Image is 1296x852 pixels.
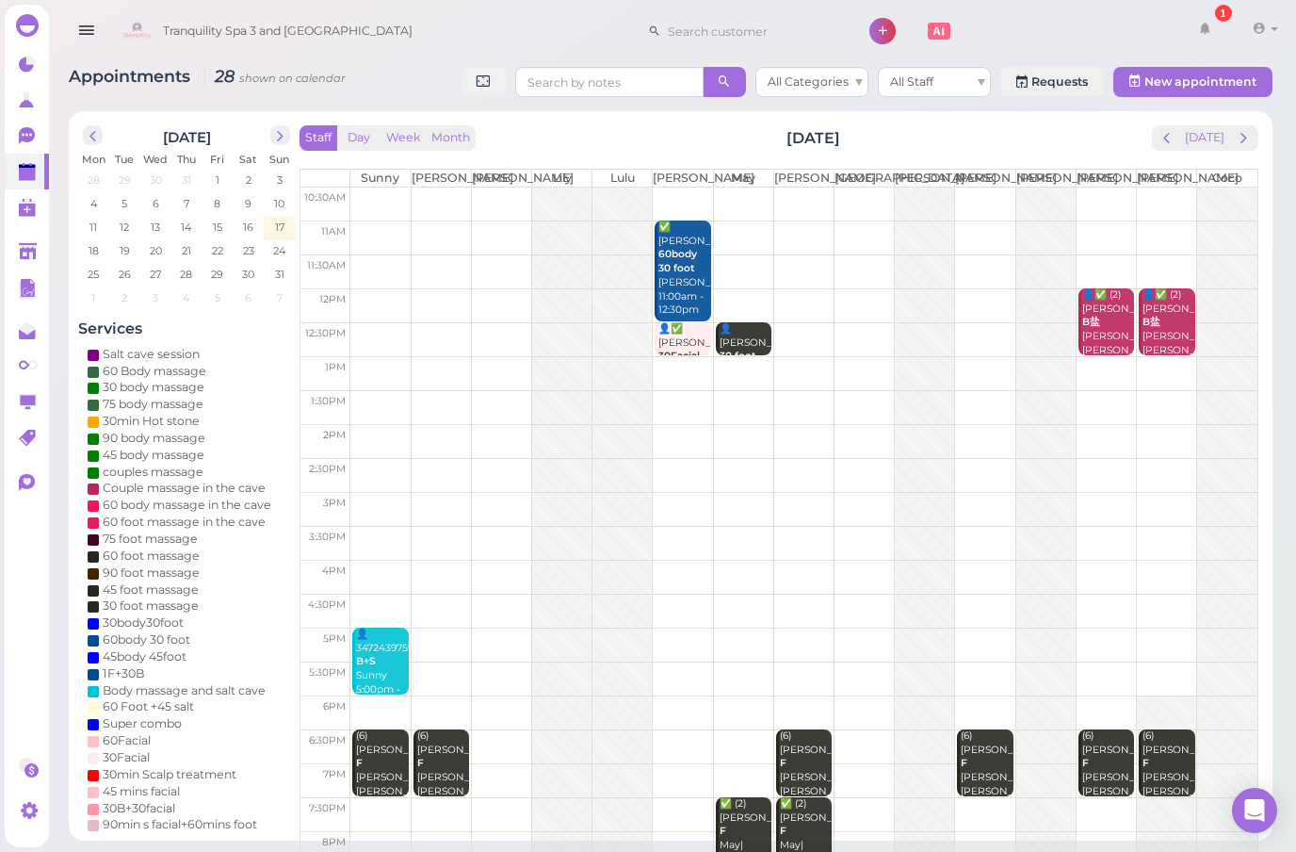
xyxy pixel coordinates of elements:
span: 27 [148,266,163,283]
span: Tue [115,153,134,166]
div: 60 foot massage [103,548,200,565]
div: 45 foot massage [103,582,199,598]
span: 3pm [323,497,346,509]
button: prev [83,125,103,145]
span: 2 [244,172,253,188]
span: Thu [177,153,196,166]
b: B+S [356,655,376,667]
b: B盐 [1142,316,1160,328]
div: 👤[PERSON_NAME] May 12:30pm - 1:00pm [719,322,772,419]
th: [PERSON_NAME] [1015,170,1076,187]
div: 1F+30B [103,665,144,682]
div: couples massage [103,464,203,481]
div: 60body 30 foot [103,631,190,648]
span: 12 [118,219,131,236]
span: 2 [120,289,129,306]
th: Lulu [592,170,653,187]
span: Appointments [69,66,195,86]
th: Coco [1197,170,1257,187]
b: F [1142,757,1149,769]
div: 75 body massage [103,396,203,413]
span: 2:30pm [309,463,346,475]
div: 60Facial [103,732,151,749]
button: next [270,125,290,145]
b: 30 foot massage [720,350,764,376]
span: 7 [182,195,191,212]
button: next [1229,125,1258,151]
div: 45body 45foot [103,648,186,665]
b: F [417,757,424,769]
span: 29 [209,266,225,283]
span: 18 [87,242,101,259]
div: 30 foot massage [103,598,199,614]
span: New appointment [1144,74,1256,89]
span: 3 [275,172,284,188]
th: [PERSON_NAME] [411,170,471,187]
input: Search by notes [515,67,704,97]
th: [PERSON_NAME] [1076,170,1136,187]
th: [PERSON_NAME] [471,170,531,187]
div: 60 body massage in the cave [103,497,271,514]
span: All Categories [768,74,849,89]
span: Mon [82,153,105,166]
span: 20 [148,242,164,259]
h2: [DATE] [786,127,840,149]
span: Sun [269,153,289,166]
span: 25 [86,266,101,283]
span: 28 [178,266,194,283]
div: 90min s facial+60mins foot [103,816,257,833]
div: 30min Scalp treatment [103,766,236,783]
span: 6 [243,289,253,306]
span: 6 [151,195,161,212]
span: 15 [211,219,224,236]
button: Month [426,125,476,151]
div: Body massage and salt cave [103,682,266,699]
span: 8 [212,195,222,212]
span: 1:30pm [311,395,346,407]
th: [PERSON_NAME] [895,170,955,187]
h4: Services [78,319,295,337]
span: 24 [271,242,287,259]
span: 30 [148,172,164,188]
span: 16 [241,219,255,236]
th: [PERSON_NAME] [955,170,1015,187]
span: 14 [179,219,193,236]
div: 90 foot massage [103,565,200,582]
b: 30Facial [658,350,700,362]
span: 31 [180,172,193,188]
div: 30B+30facial [103,800,175,817]
span: 11am [321,225,346,238]
b: F [720,825,726,837]
span: 4 [89,195,99,212]
button: Staff [300,125,337,151]
input: Search customer [661,16,844,46]
b: F [961,757,967,769]
div: 45 body massage [103,447,204,464]
b: 60body 30 foot [658,248,697,274]
b: F [780,757,786,769]
span: 28 [86,172,102,188]
button: Day [336,125,381,151]
span: 3:30pm [309,531,346,543]
h2: [DATE] [163,125,211,146]
div: 👤✅ (2) [PERSON_NAME] [PERSON_NAME]|[PERSON_NAME] 12:00pm - 1:00pm [1081,288,1135,385]
span: Sat [239,153,257,166]
span: 4 [181,289,191,306]
th: [GEOGRAPHIC_DATA] [834,170,894,187]
b: F [780,825,786,837]
small: shown on calendar [239,72,346,85]
b: B盐 [1082,316,1100,328]
span: 4pm [322,565,346,577]
div: 75 foot massage [103,531,198,548]
button: [DATE] [1179,125,1230,151]
div: ✅ [PERSON_NAME] [PERSON_NAME] 11:00am - 12:30pm [657,221,711,318]
span: 1 [89,289,97,306]
div: 60 foot massage in the cave [103,514,266,531]
div: 30min Hot stone [103,413,200,430]
span: Tranquility Spa 3 and [GEOGRAPHIC_DATA] [163,5,413,57]
span: 12pm [319,293,346,305]
a: Requests [1000,67,1104,97]
th: [PERSON_NAME] [773,170,834,187]
span: All Staff [890,74,933,89]
span: 22 [210,242,225,259]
